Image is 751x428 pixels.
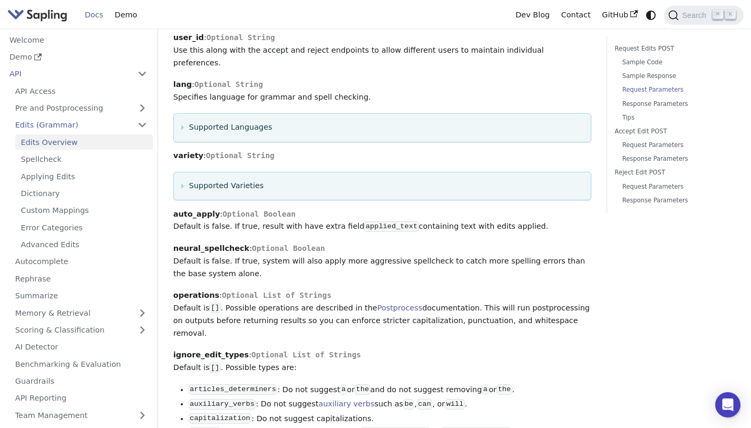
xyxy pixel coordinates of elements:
[194,80,263,89] span: Optional String
[622,154,728,164] a: Response Parameters
[15,134,153,150] a: Edits Overview
[664,6,743,25] button: Search (Command+K)
[615,127,732,137] a: Accept Edit POST
[15,152,153,167] a: Spellcheck
[622,57,728,67] a: Sample Code
[15,169,153,184] a: Applying Edits
[173,33,204,42] strong: user_id
[715,392,740,417] div: Open Intercom Messenger
[622,85,728,95] a: Request Parameters
[132,66,153,82] button: Collapse sidebar category 'API'
[445,399,465,410] code: will
[713,10,723,20] kbd: ⌘
[173,349,591,374] p: : Default is . Possible types are:
[496,384,512,395] code: the
[15,186,153,201] a: Dictionary
[355,384,370,395] code: the
[252,244,325,252] span: Optional Boolean
[9,339,153,355] a: AI Detector
[9,118,153,133] a: Edits (Grammar)
[189,384,278,395] code: articles_determiners
[251,351,361,359] span: Optional List of Strings
[9,83,153,99] a: API Access
[622,182,728,192] a: Request Parameters
[173,32,591,69] p: : Use this along with the accept and reject endpoints to allow different users to maintain indivi...
[622,99,728,109] a: Response Parameters
[622,196,728,206] a: Response Parameters
[615,168,732,178] a: Reject Edit POST
[510,7,555,23] a: Dev Blog
[173,242,591,280] p: : Default is false. If true, system will also apply more aggressive spellcheck to catch more spel...
[622,71,728,81] a: Sample Response
[7,7,67,23] img: Sapling.ai
[482,384,489,395] code: a
[417,399,432,410] code: can
[377,304,422,312] a: Postprocess
[173,80,192,89] strong: lang
[173,291,219,299] strong: operations
[181,121,583,134] summary: Supported Languages
[15,220,153,235] a: Error Categories
[222,291,331,299] span: Optional List of Strings
[109,7,143,23] a: Demo
[725,10,736,20] kbd: K
[9,323,153,338] a: Scoring & Classification
[207,33,275,42] span: Optional String
[15,237,153,252] a: Advanced Edits
[79,7,109,23] a: Docs
[679,11,713,20] span: Search
[173,244,249,252] strong: neural_spellcheck
[173,289,591,339] p: : Default is . Possible operations are described in the documentation. This will run postprocessi...
[189,413,252,424] code: capitalization
[555,7,597,23] a: Contact
[173,351,249,359] strong: ignore_edit_types
[173,208,591,234] p: : Default is false. If true, result with have extra field containing text with edits applied.
[209,363,220,373] code: []
[340,384,347,395] code: a
[596,7,643,23] a: GitHub
[622,140,728,150] a: Request Parameters
[7,7,71,23] a: Sapling.ai
[9,101,153,116] a: Pre and Postprocessing
[4,66,132,82] a: API
[318,400,374,408] a: auxiliary verbs
[4,32,153,47] a: Welcome
[189,413,592,425] li: : Do not suggest capitalizations.
[189,398,592,411] li: : Do not suggest such as , , or .
[615,44,732,54] a: Request Edits POST
[4,50,153,65] a: Demo
[9,288,153,304] a: Summarize
[206,151,275,160] span: Optional String
[9,391,153,406] a: API Reporting
[9,271,153,286] a: Rephrase
[9,407,153,423] a: Team Management
[9,374,153,389] a: Guardrails
[209,303,220,313] code: []
[9,305,153,320] a: Memory & Retrieval
[9,356,153,372] a: Benchmarking & Evaluation
[173,151,203,160] strong: variety
[643,7,659,23] button: Switch between dark and light mode (currently system mode)
[189,399,256,410] code: auxiliary_verbs
[222,210,296,218] span: Optional Boolean
[622,113,728,123] a: Tips
[403,399,414,410] code: be
[15,203,153,218] a: Custom Mappings
[173,150,591,162] p: :
[189,384,592,396] li: : Do not suggest or and do not suggest removing or .
[173,210,220,218] strong: auto_apply
[173,79,591,104] p: : Specifies language for grammar and spell checking.
[364,221,418,232] code: applied_text
[9,254,153,269] a: Autocomplete
[181,180,583,192] summary: Supported Varieties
